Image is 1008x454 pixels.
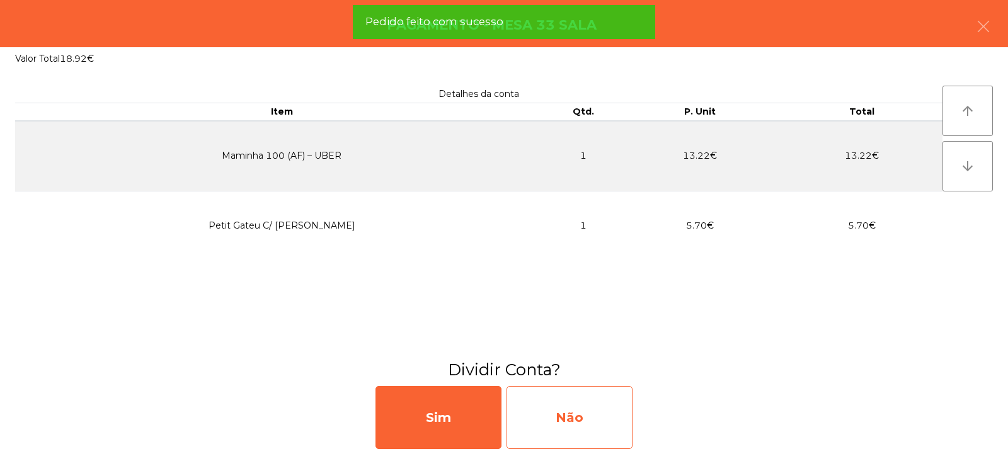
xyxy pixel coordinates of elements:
span: Detalhes da conta [438,88,519,99]
td: 5.70€ [619,191,781,260]
i: arrow_upward [960,103,975,118]
td: 1 [548,191,619,260]
td: Maminha 100 (AF) – UBER [15,121,548,191]
td: Petit Gateu C/ [PERSON_NAME] [15,191,548,260]
button: arrow_upward [942,86,993,136]
h3: Dividir Conta? [9,358,999,381]
span: Valor Total [15,53,60,64]
td: 13.22€ [619,121,781,191]
i: arrow_downward [960,159,975,174]
th: Qtd. [548,103,619,121]
span: 18.92€ [60,53,94,64]
td: 5.70€ [781,191,942,260]
div: Sim [375,386,501,449]
div: Não [507,386,633,449]
td: 13.22€ [781,121,942,191]
td: 1 [548,121,619,191]
span: Pedido feito com sucesso [365,14,503,30]
th: P. Unit [619,103,781,121]
button: arrow_downward [942,141,993,191]
th: Item [15,103,548,121]
th: Total [781,103,942,121]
